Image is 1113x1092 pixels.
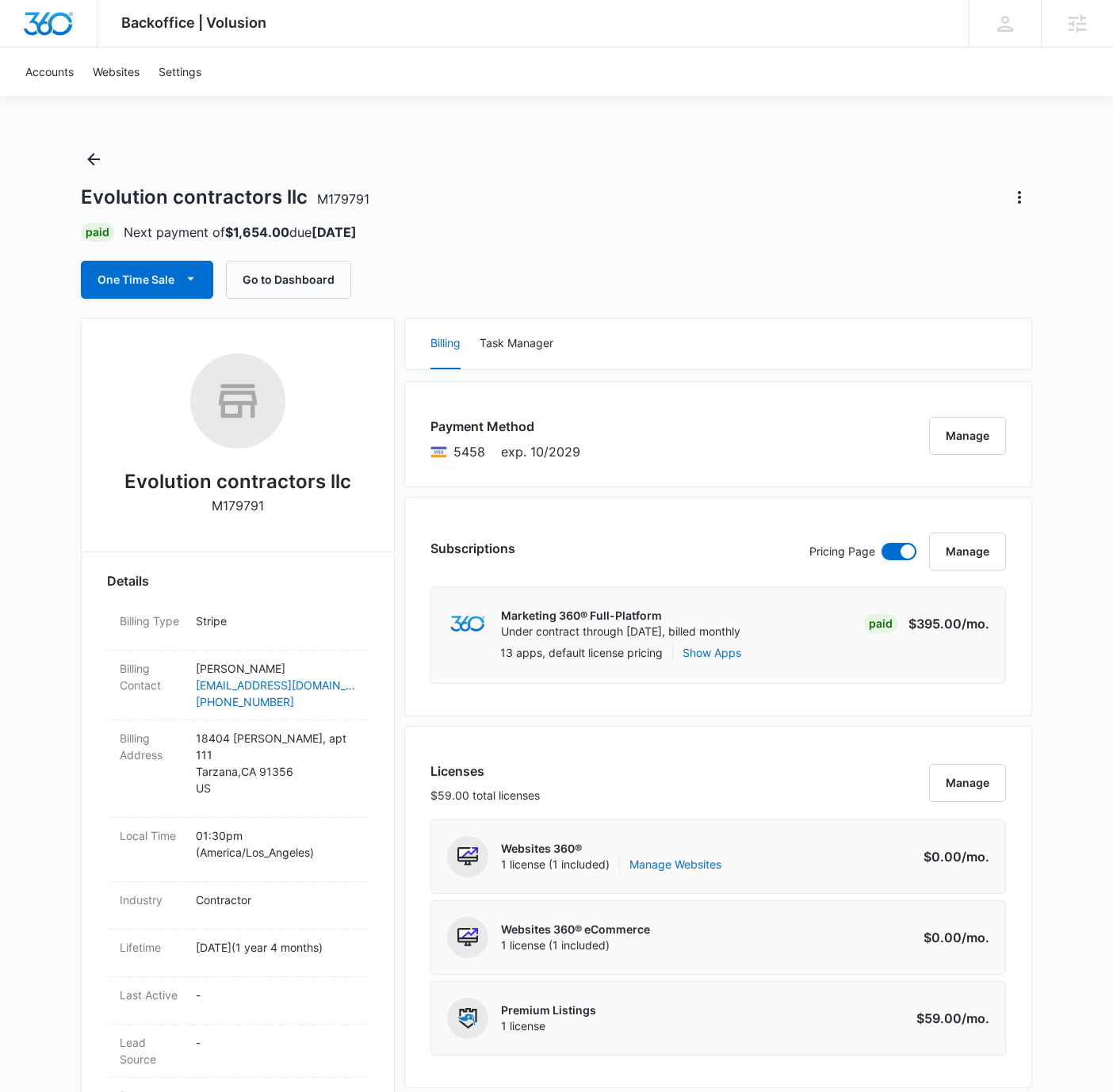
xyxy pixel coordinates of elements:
[120,613,183,629] dt: Billing Type
[226,261,351,299] button: Go to Dashboard
[501,442,580,461] span: exp. 10/2029
[500,644,663,661] p: 13 apps, default license pricing
[121,14,266,31] span: Backoffice | Volusion
[120,892,183,908] dt: Industry
[225,224,289,240] strong: $1,654.00
[1007,185,1032,210] button: Actions
[212,496,264,515] p: M179791
[120,987,183,1003] dt: Last Active
[107,571,149,590] span: Details
[107,1025,369,1078] div: Lead Source-
[430,539,515,558] h3: Subscriptions
[124,468,351,496] h2: Evolution contractors llc
[107,930,369,977] div: Lifetime[DATE](1 year 4 months)
[81,261,213,299] button: One Time Sale
[196,613,356,629] p: Stripe
[683,644,741,661] button: Show Apps
[962,849,989,865] span: /mo.
[915,847,989,866] p: $0.00
[120,660,183,693] dt: Billing Contact
[501,608,740,624] p: Marketing 360® Full-Platform
[16,48,83,96] a: Accounts
[107,651,369,720] div: Billing Contact[PERSON_NAME][EMAIL_ADDRESS][DOMAIN_NAME][PHONE_NUMBER]
[962,1010,989,1026] span: /mo.
[107,977,369,1025] div: Last Active-
[915,1009,989,1028] p: $59.00
[107,603,369,651] div: Billing TypeStripe
[809,543,875,560] p: Pricing Page
[120,827,183,844] dt: Local Time
[480,319,553,369] button: Task Manager
[501,1002,596,1018] p: Premium Listings
[149,48,211,96] a: Settings
[196,892,356,908] p: Contractor
[450,616,484,632] img: marketing360Logo
[864,614,897,633] div: Paid
[430,762,540,781] h3: Licenses
[962,930,989,945] span: /mo.
[81,185,369,209] h1: Evolution contractors llc
[501,857,721,872] span: 1 license (1 included)
[196,987,356,1003] p: -
[915,928,989,947] p: $0.00
[107,720,369,818] div: Billing Address18404 [PERSON_NAME], apt 111Tarzana,CA 91356US
[107,882,369,930] div: IndustryContractor
[929,533,1006,571] button: Manage
[196,827,356,861] p: 01:30pm ( America/Los_Angeles )
[196,1034,356,1051] p: -
[120,939,183,956] dt: Lifetime
[430,417,580,436] h3: Payment Method
[120,730,183,763] dt: Billing Address
[501,624,740,640] p: Under contract through [DATE], billed monthly
[81,147,106,172] button: Back
[196,677,356,693] a: [EMAIL_ADDRESS][DOMAIN_NAME]
[962,616,989,632] span: /mo.
[908,614,989,633] p: $395.00
[317,191,369,207] span: M179791
[929,417,1006,455] button: Manage
[196,693,356,710] a: [PHONE_NUMBER]
[312,224,357,240] strong: [DATE]
[501,922,650,937] p: Websites 360® eCommerce
[453,442,485,461] span: Visa ending with
[501,937,650,953] span: 1 license (1 included)
[629,857,721,872] a: Manage Websites
[430,787,540,804] p: $59.00 total licenses
[120,1034,183,1067] dt: Lead Source
[107,818,369,882] div: Local Time01:30pm (America/Los_Angeles)
[81,223,114,242] div: Paid
[929,764,1006,802] button: Manage
[196,939,356,956] p: [DATE] ( 1 year 4 months )
[83,48,149,96] a: Websites
[124,223,357,242] p: Next payment of due
[430,319,461,369] button: Billing
[196,730,356,796] p: 18404 [PERSON_NAME], apt 111 Tarzana , CA 91356 US
[501,841,721,857] p: Websites 360®
[501,1018,596,1034] span: 1 license
[196,660,356,677] p: [PERSON_NAME]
